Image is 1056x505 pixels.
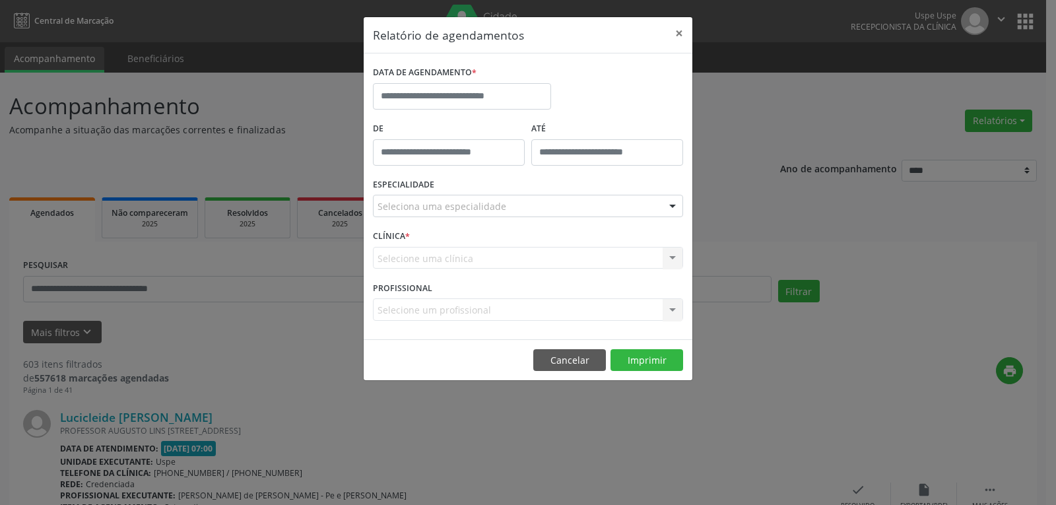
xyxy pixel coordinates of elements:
button: Cancelar [533,349,606,372]
h5: Relatório de agendamentos [373,26,524,44]
label: De [373,119,525,139]
label: CLÍNICA [373,226,410,247]
span: Seleciona uma especialidade [378,199,506,213]
label: ATÉ [531,119,683,139]
label: PROFISSIONAL [373,278,432,298]
label: ESPECIALIDADE [373,175,434,195]
button: Close [666,17,692,50]
button: Imprimir [610,349,683,372]
label: DATA DE AGENDAMENTO [373,63,477,83]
